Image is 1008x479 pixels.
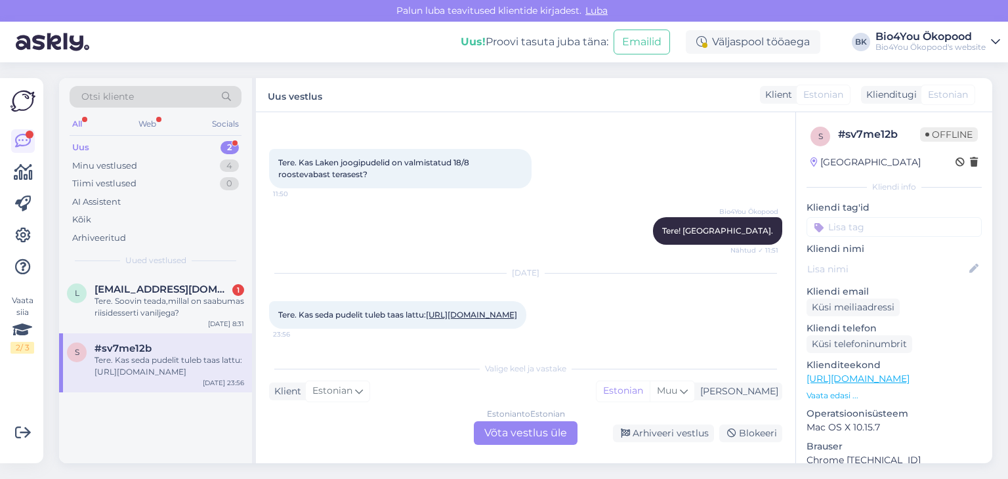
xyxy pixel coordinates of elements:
div: Vaata siia [10,295,34,354]
div: Klient [760,88,792,102]
span: Tere. Kas Laken joogipudelid on valmistatud 18/8 roostevabast terasest? [278,157,471,179]
a: [URL][DOMAIN_NAME] [807,373,910,385]
div: Bio4You Ökopood [875,31,986,42]
span: #sv7me12b [94,343,152,354]
p: Chrome [TECHNICAL_ID] [807,453,982,467]
div: Kõik [72,213,91,226]
span: Estonian [312,384,352,398]
span: Estonian [803,88,843,102]
input: Lisa tag [807,217,982,237]
span: 23:56 [273,329,322,339]
div: Blokeeri [719,425,782,442]
div: Tere. Kas seda pudelit tuleb taas lattu: [URL][DOMAIN_NAME] [94,354,244,378]
p: Vaata edasi ... [807,390,982,402]
span: s [818,131,823,141]
div: 4 [220,159,239,173]
div: 2 [220,141,239,154]
span: Bio4You Ökopood [719,207,778,217]
p: Kliendi tag'id [807,201,982,215]
div: Web [136,115,159,133]
div: Tiimi vestlused [72,177,136,190]
div: Klient [269,385,301,398]
span: Offline [920,127,978,142]
div: Proovi tasuta juba täna: [461,34,608,50]
p: Operatsioonisüsteem [807,407,982,421]
input: Lisa nimi [807,262,967,276]
div: 0 [220,177,239,190]
button: Emailid [614,30,670,54]
b: Uus! [461,35,486,48]
span: l [75,288,79,298]
span: Estonian [928,88,968,102]
div: BK [852,33,870,51]
div: [PERSON_NAME] [695,385,778,398]
span: s [75,347,79,357]
div: [DATE] 8:31 [208,319,244,329]
div: Socials [209,115,241,133]
div: Kliendi info [807,181,982,193]
p: Brauser [807,440,982,453]
span: 11:50 [273,189,322,199]
a: Bio4You ÖkopoodBio4You Ökopood's website [875,31,1000,52]
span: Tere. Kas seda pudelit tuleb taas lattu: [278,310,517,320]
div: Valige keel ja vastake [269,363,782,375]
div: Küsi meiliaadressi [807,299,900,316]
div: Estonian [597,381,650,401]
span: Luba [581,5,612,16]
label: Uus vestlus [268,86,322,104]
span: Uued vestlused [125,255,186,266]
div: # sv7me12b [838,127,920,142]
p: Klienditeekond [807,358,982,372]
div: Väljaspool tööaega [686,30,820,54]
div: 2 / 3 [10,342,34,354]
a: [URL][DOMAIN_NAME] [426,310,517,320]
div: AI Assistent [72,196,121,209]
p: Kliendi nimi [807,242,982,256]
div: Uus [72,141,89,154]
div: [GEOGRAPHIC_DATA] [810,156,921,169]
p: Kliendi email [807,285,982,299]
img: Askly Logo [10,89,35,114]
span: Muu [657,385,677,396]
span: leelonaaber@gmail.com [94,283,231,295]
p: Mac OS X 10.15.7 [807,421,982,434]
div: Tere. Soovin teada,millal on saabumas riisidesserti vaniljega? [94,295,244,319]
div: Võta vestlus üle [474,421,577,445]
p: Kliendi telefon [807,322,982,335]
div: All [70,115,85,133]
div: Klienditugi [861,88,917,102]
div: Minu vestlused [72,159,137,173]
span: Nähtud ✓ 11:51 [729,245,778,255]
div: Arhiveeritud [72,232,126,245]
div: Arhiveeri vestlus [613,425,714,442]
span: Otsi kliente [81,90,134,104]
div: Küsi telefoninumbrit [807,335,912,353]
div: Estonian to Estonian [487,408,565,420]
div: Bio4You Ökopood's website [875,42,986,52]
span: Tere! [GEOGRAPHIC_DATA]. [662,226,773,236]
div: 1 [232,284,244,296]
div: [DATE] [269,267,782,279]
div: [DATE] 23:56 [203,378,244,388]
